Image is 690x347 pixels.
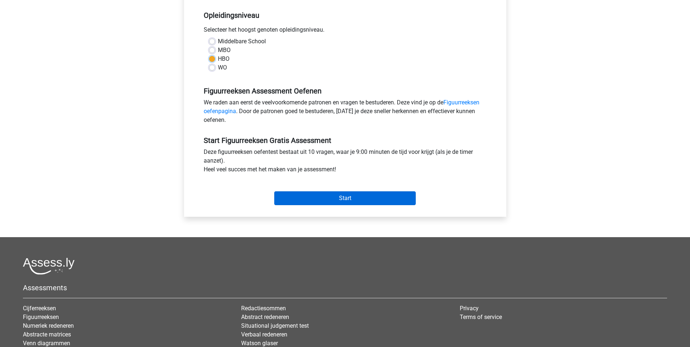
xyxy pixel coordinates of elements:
div: We raden aan eerst de veelvoorkomende patronen en vragen te bestuderen. Deze vind je op de . Door... [198,98,492,127]
a: Abstracte matrices [23,331,71,338]
label: HBO [218,55,230,63]
h5: Start Figuurreeksen Gratis Assessment [204,136,487,145]
h5: Opleidingsniveau [204,8,487,23]
label: MBO [218,46,231,55]
a: Venn diagrammen [23,340,70,347]
a: Situational judgement test [241,322,309,329]
h5: Figuurreeksen Assessment Oefenen [204,87,487,95]
a: Watson glaser [241,340,278,347]
a: Cijferreeksen [23,305,56,312]
div: Deze figuurreeksen oefentest bestaat uit 10 vragen, waar je 9:00 minuten de tijd voor krijgt (als... [198,148,492,177]
img: Assessly logo [23,258,75,275]
label: WO [218,63,227,72]
a: Privacy [460,305,479,312]
a: Figuurreeksen [23,314,59,320]
a: Numeriek redeneren [23,322,74,329]
a: Verbaal redeneren [241,331,287,338]
label: Middelbare School [218,37,266,46]
a: Abstract redeneren [241,314,289,320]
a: Terms of service [460,314,502,320]
h5: Assessments [23,283,667,292]
div: Selecteer het hoogst genoten opleidingsniveau. [198,25,492,37]
a: Redactiesommen [241,305,286,312]
input: Start [274,191,416,205]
